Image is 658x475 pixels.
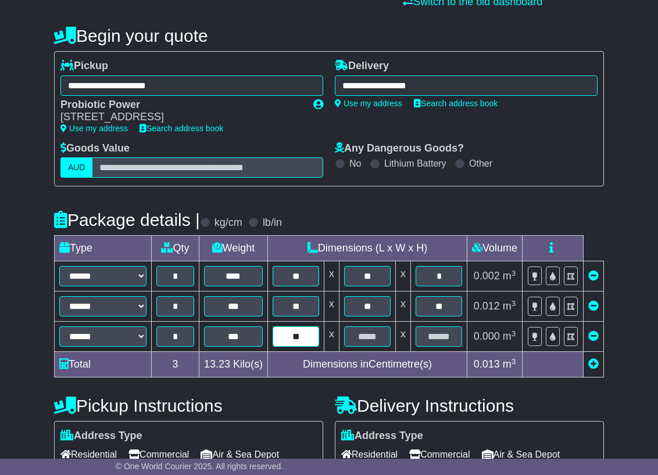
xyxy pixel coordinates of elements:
td: x [396,322,411,352]
label: Address Type [341,430,423,442]
a: Search address book [414,99,498,108]
h4: Delivery Instructions [335,396,604,415]
td: x [396,292,411,322]
sup: 3 [512,269,516,278]
a: Use my address [60,124,128,133]
label: Pickup [60,60,108,73]
span: m [503,300,516,312]
td: x [324,322,339,352]
span: m [503,358,516,370]
a: Use my address [335,99,402,108]
span: 0.002 [474,270,500,282]
span: © One World Courier 2025. All rights reserved. [116,462,284,471]
label: Address Type [60,430,142,442]
label: Other [469,158,492,169]
label: Goods Value [60,142,130,155]
label: kg/cm [214,217,242,229]
sup: 3 [512,299,516,308]
td: Kilo(s) [199,352,267,377]
a: Remove this item [588,270,599,282]
span: 0.000 [474,330,500,342]
a: Search address book [140,124,223,133]
span: m [503,270,516,282]
sup: 3 [512,329,516,338]
td: Dimensions (L x W x H) [268,236,467,261]
span: Residential [341,445,398,463]
span: 0.012 [474,300,500,312]
span: m [503,330,516,342]
sup: 3 [512,357,516,366]
td: Total [54,352,151,377]
span: Commercial [409,445,470,463]
td: x [324,261,339,292]
div: [STREET_ADDRESS] [60,111,302,124]
label: Lithium Battery [384,158,446,169]
a: Remove this item [588,300,599,312]
td: Qty [151,236,199,261]
td: Volume [467,236,523,261]
td: Weight [199,236,267,261]
td: x [324,292,339,322]
span: 0.013 [474,358,500,370]
span: 13.23 [204,358,230,370]
td: x [396,261,411,292]
span: Air & Sea Depot [201,445,279,463]
span: Commercial [128,445,189,463]
span: Air & Sea Depot [482,445,560,463]
label: AUD [60,157,93,178]
div: Probiotic Power [60,99,302,111]
span: Residential [60,445,117,463]
h4: Package details | [54,210,200,229]
td: Dimensions in Centimetre(s) [268,352,467,377]
label: No [349,158,361,169]
label: lb/in [263,217,282,229]
a: Add new item [588,358,599,370]
label: Any Dangerous Goods? [335,142,464,155]
td: 3 [151,352,199,377]
td: Type [54,236,151,261]
h4: Pickup Instructions [54,396,323,415]
h4: Begin your quote [54,26,604,45]
label: Delivery [335,60,389,73]
a: Remove this item [588,330,599,342]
